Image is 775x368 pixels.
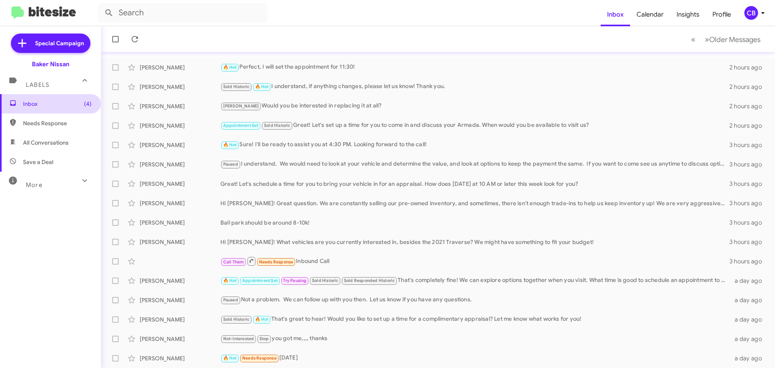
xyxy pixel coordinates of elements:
span: Appointment Set [223,123,259,128]
div: I understand, if anything changes, please let us know! Thank you. [220,82,729,91]
div: Hi [PERSON_NAME]! What vehicles are you currently interested in, besides the 2021 Traverse? We mi... [220,238,729,246]
div: 2 hours ago [729,102,769,110]
div: [PERSON_NAME] [140,83,220,91]
div: a day ago [730,335,769,343]
div: Inbound Call [220,256,729,266]
div: a day ago [730,354,769,362]
span: All Conversations [23,139,69,147]
span: Needs Response [23,119,92,127]
a: Calendar [630,3,670,26]
div: [PERSON_NAME] [140,199,220,207]
div: That's completely fine! We can explore options together when you visit. What time is good to sche... [220,276,730,285]
div: [PERSON_NAME] [140,160,220,168]
span: Labels [26,81,49,88]
span: More [26,181,42,189]
div: 3 hours ago [729,219,769,227]
div: Hi [PERSON_NAME]! Great question. We are constantly selling our pre-owned inventory, and sometime... [220,199,729,207]
nav: Page navigation example [687,31,765,48]
div: you got me,,,, thanks [220,334,730,343]
span: Sold Historic [264,123,291,128]
div: a day ago [730,315,769,324]
div: 2 hours ago [729,122,769,130]
div: a day ago [730,296,769,304]
div: [PERSON_NAME] [140,238,220,246]
div: 2 hours ago [729,83,769,91]
span: « [691,34,695,44]
span: Appointment Set [242,278,278,283]
span: Not-Interested [223,336,254,341]
button: CB [737,6,766,20]
button: Next [700,31,765,48]
div: [PERSON_NAME] [140,141,220,149]
span: Call Them [223,259,244,265]
span: Sold Historic [223,317,250,322]
div: Baker Nissan [32,60,69,68]
span: 🔥 Hot [223,278,237,283]
div: [PERSON_NAME] [140,63,220,71]
a: Inbox [601,3,630,26]
div: [PERSON_NAME] [140,296,220,304]
div: Sure! I'll be ready to assist you at 4:30 PM. Looking forward to the call! [220,140,729,149]
span: Needs Response [242,355,276,361]
input: Search [98,3,267,23]
div: Perfect, I will set the appointment for 11:30! [220,63,729,72]
div: [PERSON_NAME] [140,335,220,343]
div: [PERSON_NAME] [140,180,220,188]
div: 3 hours ago [729,238,769,246]
span: Paused [223,297,238,303]
div: Great! Let's schedule a time for you to bring your vehicle in for an appraisal. How does [DATE] a... [220,180,729,188]
div: [PERSON_NAME] [140,102,220,110]
div: Great! Let's set up a time for you to come in and discuss your Armada. When would you be availabl... [220,121,729,130]
span: 🔥 Hot [223,355,237,361]
span: Sold Historic [223,84,250,89]
span: » [705,34,709,44]
span: 🔥 Hot [255,84,269,89]
div: [PERSON_NAME] [140,315,220,324]
div: 3 hours ago [729,257,769,265]
span: Sold Historic [312,278,339,283]
span: 🔥 Hot [223,142,237,147]
div: Would you be interested in replacing it at all? [220,101,729,111]
div: Not a problem. We can follow up with you then. Let us know if you have any questions. [220,295,730,305]
div: a day ago [730,277,769,285]
div: That's great to hear! Would you like to set up a time for a complimentary appraisal? Let me know ... [220,315,730,324]
div: 3 hours ago [729,141,769,149]
span: Inbox [23,100,92,108]
span: Older Messages [709,35,760,44]
a: Special Campaign [11,34,90,53]
div: [PERSON_NAME] [140,219,220,227]
div: Ball park should be around 8-10k! [220,219,729,227]
span: Paused [223,162,238,167]
div: [DATE] [220,353,730,363]
div: [PERSON_NAME] [140,277,220,285]
span: 🔥 Hot [223,65,237,70]
div: [PERSON_NAME] [140,354,220,362]
button: Previous [686,31,700,48]
span: Try Pausing [283,278,306,283]
div: 3 hours ago [729,160,769,168]
a: Profile [706,3,737,26]
span: [PERSON_NAME] [223,103,259,109]
div: CB [744,6,758,20]
span: Stop [260,336,269,341]
span: Special Campaign [35,39,84,47]
div: 3 hours ago [729,180,769,188]
div: 2 hours ago [729,63,769,71]
span: (4) [84,100,92,108]
div: 3 hours ago [729,199,769,207]
span: 🔥 Hot [255,317,269,322]
a: Insights [670,3,706,26]
span: Needs Response [259,259,293,265]
div: I understand. We would need to look at your vehicle and determine the value, and look at options ... [220,160,729,169]
span: Save a Deal [23,158,53,166]
span: Sold Responded Historic [344,278,395,283]
div: [PERSON_NAME] [140,122,220,130]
